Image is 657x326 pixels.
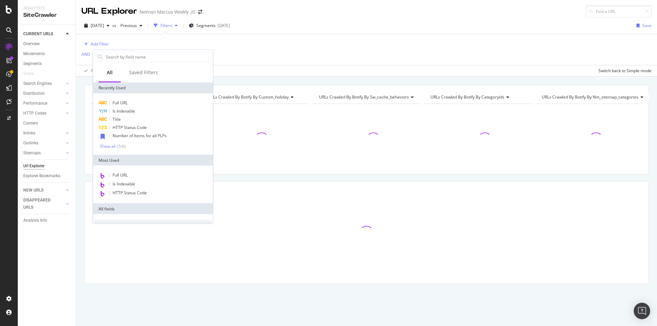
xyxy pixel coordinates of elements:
div: Neiman Marcus Weekly JS [140,9,195,15]
div: SiteCrawler [23,11,70,19]
span: Segments [196,23,216,28]
div: Explorer Bookmarks [23,172,60,180]
button: Filters [151,20,180,31]
div: Add Filter [91,41,109,47]
div: Most Used [93,155,213,166]
button: AND [81,51,90,57]
a: Movements [23,50,71,57]
div: Analytics [23,5,70,11]
span: URLs Crawled By Botify By custom_holiday [208,94,289,100]
div: Overview [23,40,40,48]
div: Show all [100,144,116,149]
div: URLs [94,220,211,231]
div: All fields [93,203,213,214]
div: Distribution [23,90,45,97]
a: Segments [23,60,71,67]
div: DISAPPEARED URLS [23,197,58,211]
a: Search Engines [23,80,64,87]
span: HTTP Status Code [113,190,147,196]
span: HTTP Status Code [113,125,147,130]
div: HTTP Codes [23,110,47,117]
a: Url Explorer [23,162,71,170]
span: URLs Crawled By Botify By categoryids [430,94,504,100]
div: Open Intercom Messenger [634,303,650,319]
a: Content [23,120,71,127]
button: Apply [81,65,101,76]
div: NEW URLS [23,187,43,194]
h4: URLs Crawled By Botify By categoryids [429,92,526,103]
span: Number of Items for all PLPs [113,133,167,139]
a: CURRENT URLS [23,30,64,38]
a: HTTP Codes [23,110,64,117]
div: Sitemaps [23,149,41,157]
div: Search Engines [23,80,52,87]
div: Switch back to Simple mode [598,68,652,74]
div: ( 5 / 6 ) [116,143,126,149]
div: Url Explorer [23,162,44,170]
button: Save [634,20,652,31]
div: Visits [23,70,34,77]
div: Segments [23,60,42,67]
div: CURRENT URLS [23,30,53,38]
span: Full URL [113,172,128,178]
div: All [107,69,113,76]
div: arrow-right-arrow-left [198,10,202,14]
button: Add Filter [81,40,109,48]
span: Previous [118,23,137,28]
a: Analysis Info [23,217,71,224]
a: Overview [23,40,71,48]
div: Save [642,23,652,28]
span: Is Indexable [113,181,135,187]
span: vs [112,23,118,28]
a: Explorer Bookmarks [23,172,71,180]
span: Full URL [113,100,128,106]
h4: URLs Crawled By Botify By sw_cache_behaviors [318,92,419,103]
div: Performance [23,100,47,107]
input: Search by field name [105,52,211,62]
a: NEW URLS [23,187,64,194]
div: Outlinks [23,140,38,147]
a: Outlinks [23,140,64,147]
div: Analysis Info [23,217,47,224]
h4: URLs Crawled By Botify By custom_holiday [206,92,303,103]
button: Segments[DATE] [186,20,233,31]
a: Inlinks [23,130,64,137]
div: Inlinks [23,130,35,137]
a: Sitemaps [23,149,64,157]
div: Saved Filters [129,69,158,76]
div: Recently Used [93,82,213,93]
a: Performance [23,100,64,107]
h4: URLs Crawled By Botify By nm_sitemap_categories [540,92,649,103]
input: Find a URL [586,5,652,17]
span: Is Indexable [113,108,135,114]
span: 2025 Aug. 18th [91,23,104,28]
a: Visits [23,70,40,77]
div: URL Explorer [81,5,137,17]
div: [DATE] [218,23,230,28]
span: URLs Crawled By Botify By sw_cache_behaviors [319,94,409,100]
a: Distribution [23,90,64,97]
div: Content [23,120,38,127]
button: Switch back to Simple mode [596,65,652,76]
span: URLs Crawled By Botify By nm_sitemap_categories [542,94,639,100]
span: Title [113,116,121,122]
button: [DATE] [81,20,112,31]
div: Filters [160,23,172,28]
div: Apply [91,68,101,74]
div: Movements [23,50,45,57]
a: DISAPPEARED URLS [23,197,64,211]
button: Previous [118,20,145,31]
